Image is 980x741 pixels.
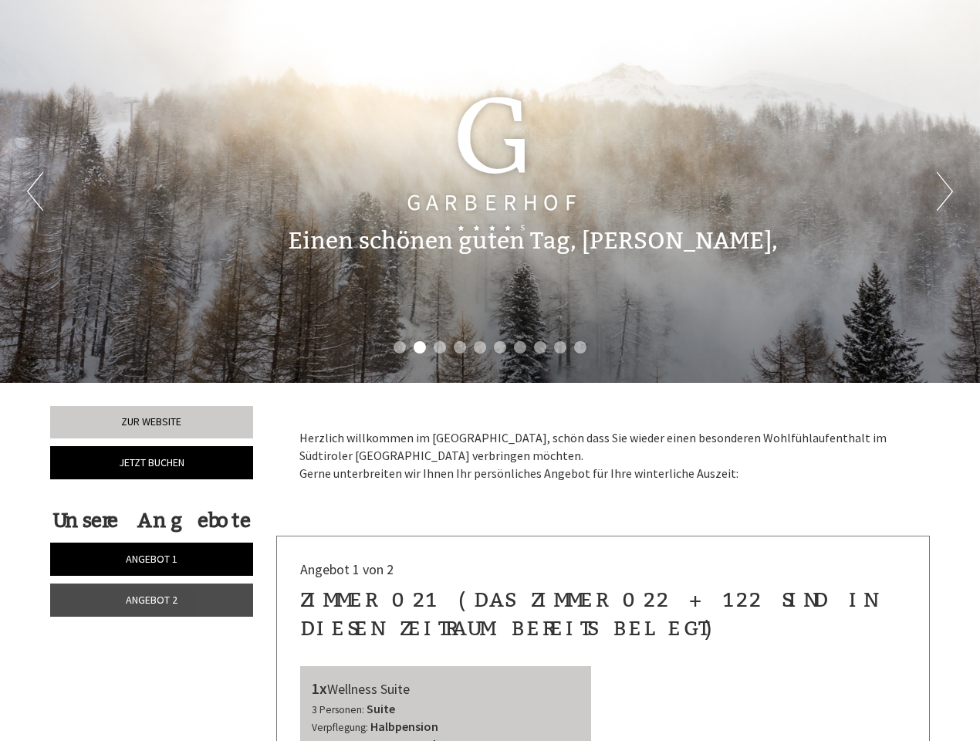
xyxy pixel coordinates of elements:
div: Zimmer 021 (das Zimmer 022 + 122 sind in diesen Zeitraum bereits belegt) [300,586,907,643]
button: Previous [27,172,43,211]
a: Jetzt buchen [50,446,253,479]
div: Wellness Suite [312,678,580,700]
small: 3 Personen: [312,703,364,716]
div: Unsere Angebote [50,506,253,535]
b: 1x [312,678,327,698]
b: Halbpension [370,719,438,734]
span: Angebot 1 [126,552,177,566]
p: Herzlich willkommen im [GEOGRAPHIC_DATA], schön dass Sie wieder einen besonderen Wohlfühlaufentha... [299,429,907,482]
span: Angebot 1 von 2 [300,560,394,578]
span: Angebot 2 [126,593,177,607]
h1: Einen schönen guten Tag, [PERSON_NAME], [288,228,778,254]
small: Verpflegung: [312,721,368,734]
button: Next [937,172,953,211]
b: Suite [367,701,395,716]
a: Zur Website [50,406,253,438]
